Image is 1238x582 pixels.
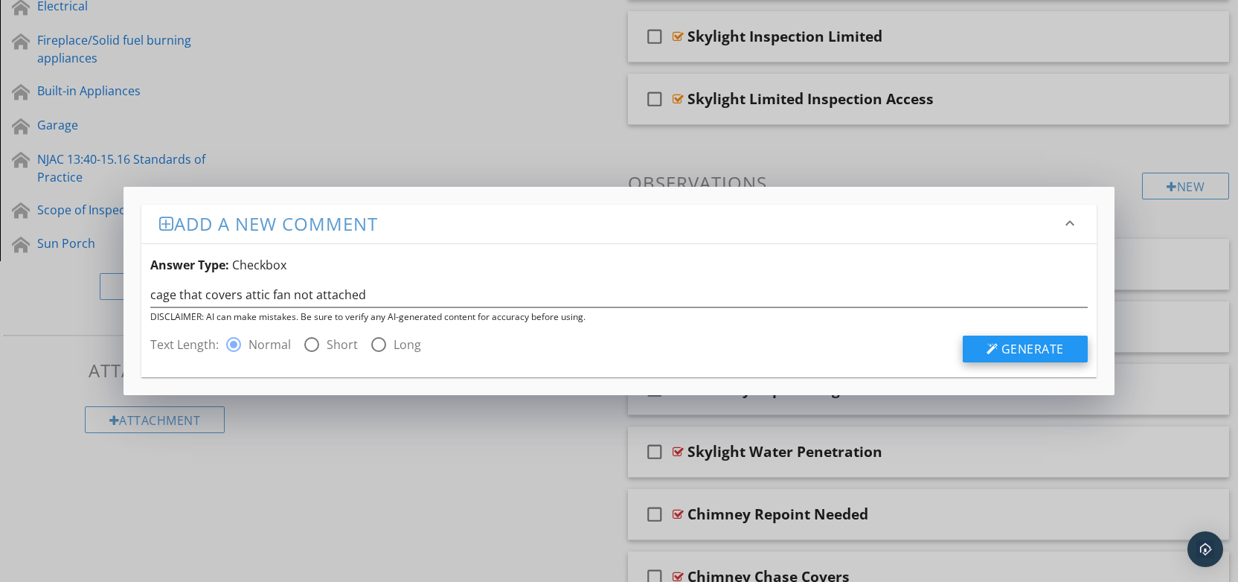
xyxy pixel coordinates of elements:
[150,257,229,273] strong: Answer Type:
[232,257,286,273] span: Checkbox
[1187,531,1223,567] div: Open Intercom Messenger
[327,337,358,352] label: Short
[1061,214,1079,232] i: keyboard_arrow_down
[150,283,1087,307] input: Enter a few words (ex: leaky kitchen faucet)
[150,310,1087,324] div: DISCLAIMER: AI can make mistakes. Be sure to verify any AI-generated content for accuracy before ...
[159,214,1060,234] h3: Add a new comment
[150,336,225,354] label: Text Length:
[963,336,1088,362] button: Generate
[394,337,421,352] label: Long
[248,337,291,352] label: Normal
[1001,341,1064,357] span: Generate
